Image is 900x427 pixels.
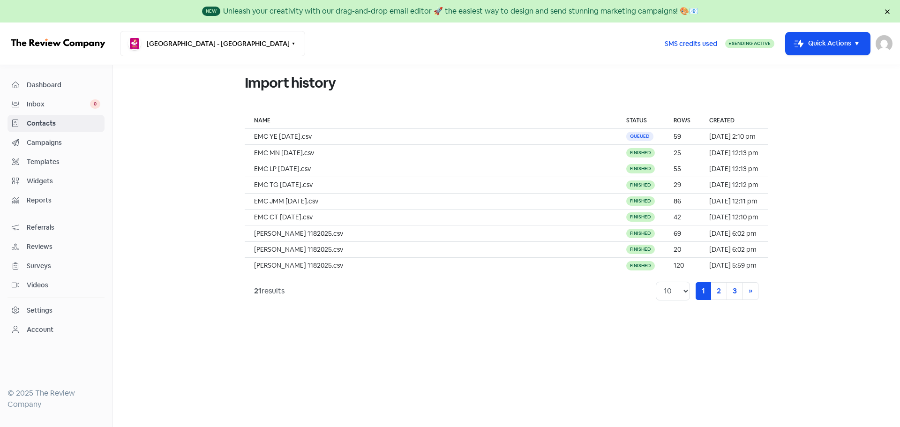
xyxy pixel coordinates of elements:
[664,241,700,257] td: 20
[786,32,870,55] button: Quick Actions
[27,325,53,335] div: Account
[711,282,727,300] a: 2
[696,282,711,300] a: 1
[7,115,105,132] a: Contacts
[700,129,768,145] td: [DATE] 2:10 pm
[27,157,100,167] span: Templates
[223,6,698,17] div: Unleash your creativity with our drag-and-drop email editor 🚀 the easiest way to design and send ...
[626,212,655,222] div: Finished
[664,161,700,177] td: 55
[626,196,655,206] div: Finished
[7,76,105,94] a: Dashboard
[732,40,771,46] span: Sending Active
[7,302,105,319] a: Settings
[245,193,617,209] td: EMC JMM [DATE].csv
[626,245,655,254] div: Finished
[27,119,100,128] span: Contacts
[27,223,100,232] span: Referrals
[664,177,700,193] td: 29
[626,164,655,173] div: Finished
[27,306,52,315] div: Settings
[725,38,774,49] a: Sending Active
[245,145,617,161] td: EMC MN [DATE].csv
[27,176,100,186] span: Widgets
[617,112,664,129] th: Status
[7,219,105,236] a: Referrals
[245,112,617,129] th: Name
[27,138,100,148] span: Campaigns
[664,193,700,209] td: 86
[245,209,617,225] td: EMC CT [DATE].csv
[7,257,105,275] a: Surveys
[202,7,220,16] span: New
[626,148,655,157] div: Finished
[700,177,768,193] td: [DATE] 12:12 pm
[90,99,100,109] span: 0
[664,145,700,161] td: 25
[626,132,653,141] div: Queued
[245,241,617,257] td: [PERSON_NAME] 1182025.csv
[254,286,262,296] strong: 21
[27,280,100,290] span: Videos
[664,258,700,274] td: 120
[7,192,105,209] a: Reports
[626,180,655,190] div: Finished
[7,172,105,190] a: Widgets
[254,285,285,297] div: results
[7,388,105,410] div: © 2025 The Review Company
[626,261,655,270] div: Finished
[245,258,617,274] td: [PERSON_NAME] 1182025.csv
[7,96,105,113] a: Inbox 0
[700,161,768,177] td: [DATE] 12:13 pm
[700,145,768,161] td: [DATE] 12:13 pm
[27,99,90,109] span: Inbox
[245,68,336,98] h1: Import history
[27,80,100,90] span: Dashboard
[7,321,105,338] a: Account
[120,31,305,56] button: [GEOGRAPHIC_DATA] - [GEOGRAPHIC_DATA]
[245,177,617,193] td: EMC TG [DATE].csv
[665,39,717,49] span: SMS credits used
[7,134,105,151] a: Campaigns
[876,35,892,52] img: User
[27,195,100,205] span: Reports
[245,225,617,241] td: [PERSON_NAME] 1182025.csv
[664,129,700,145] td: 59
[749,286,752,296] span: »
[7,153,105,171] a: Templates
[245,161,617,177] td: EMC LP [DATE].csv
[700,193,768,209] td: [DATE] 12:11 pm
[657,38,725,48] a: SMS credits used
[664,225,700,241] td: 69
[7,277,105,294] a: Videos
[727,282,743,300] a: 3
[700,209,768,225] td: [DATE] 12:10 pm
[27,242,100,252] span: Reviews
[742,282,758,300] a: Next
[700,258,768,274] td: [DATE] 5:59 pm
[622,130,658,143] div: Queued
[664,112,700,129] th: Rows
[700,241,768,257] td: [DATE] 6:02 pm
[27,261,100,271] span: Surveys
[664,209,700,225] td: 42
[7,238,105,255] a: Reviews
[700,225,768,241] td: [DATE] 6:02 pm
[626,229,655,238] div: Finished
[245,129,617,145] td: EMC YE [DATE].csv
[700,112,768,129] th: Created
